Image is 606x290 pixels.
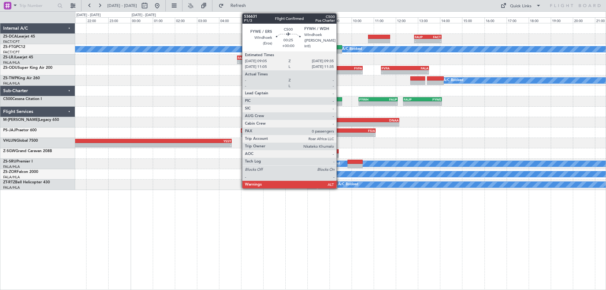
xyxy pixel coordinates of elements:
[92,143,231,147] div: -
[3,66,18,70] span: ZS-ODU
[3,139,16,143] span: VHLUN
[108,17,130,23] div: 23:00
[507,17,529,23] div: 17:00
[382,66,405,70] div: FVFA
[3,81,20,86] a: FALA/HLA
[3,160,16,163] span: ZS-SRU
[382,70,405,74] div: -
[443,76,463,85] div: A/C Booked
[529,17,551,23] div: 18:00
[326,118,362,122] div: GUCY
[374,17,396,23] div: 11:00
[3,56,33,59] a: ZS-LRJLearjet 45
[19,1,56,10] input: Trip Number
[241,133,308,137] div: -
[3,149,15,153] span: Z-SGW
[405,70,428,74] div: -
[238,60,251,64] div: -
[3,76,40,80] a: ZS-TWPKing Air 260
[3,39,20,44] a: FACT/CPT
[396,17,418,23] div: 12:00
[362,118,399,122] div: DNAA
[428,35,441,39] div: FACT
[340,70,362,74] div: -
[3,56,15,59] span: ZS-LRJ
[263,17,285,23] div: 06:00
[225,3,252,8] span: Refresh
[418,17,440,23] div: 13:00
[3,170,17,174] span: ZS-ZOR
[175,17,197,23] div: 02:00
[216,1,253,11] button: Refresh
[342,44,362,54] div: A/C Booked
[422,102,441,105] div: -
[308,129,375,133] div: FSIA
[359,98,378,101] div: FYWH
[3,45,25,49] a: ZS-FTGPC12
[3,139,38,143] a: VHLUNGlobal 7500
[484,17,507,23] div: 16:00
[107,3,137,9] span: [DATE] - [DATE]
[3,175,20,180] a: FALA/HLA
[286,56,301,60] div: FAEL
[3,60,20,65] a: FALA/HLA
[428,39,441,43] div: -
[76,13,101,18] div: [DATE] - [DATE]
[301,56,316,60] div: FALA
[3,164,20,169] a: FALA/HLA
[92,139,231,143] div: YSSY
[352,17,374,23] div: 10:00
[3,97,42,101] a: C500Cessna Citation I
[3,97,12,101] span: C500
[404,98,423,101] div: FAUP
[510,3,532,9] div: Quick Links
[378,102,397,105] div: -
[497,1,544,11] button: Quick Links
[3,185,20,190] a: FALA/HLA
[131,17,153,23] div: 00:00
[415,35,428,39] div: FAUP
[3,45,16,49] span: ZS-FTG
[285,17,307,23] div: 07:00
[3,35,35,38] a: ZS-DCALearjet 45
[3,50,20,55] a: FACT/CPT
[301,60,316,64] div: -
[440,17,462,23] div: 14:00
[415,39,428,43] div: -
[319,66,340,70] div: FAKN
[405,66,428,70] div: FALA
[286,60,301,64] div: -
[241,17,263,23] div: 05:00
[3,160,33,163] a: ZS-SRUPremier I
[340,66,362,70] div: FVFA
[551,17,573,23] div: 19:00
[422,98,441,101] div: FYWE
[86,17,108,23] div: 22:00
[338,180,358,189] div: A/C Booked
[3,170,38,174] a: ZS-ZORFalcon 2000
[3,118,59,122] a: M-[PERSON_NAME]Legacy 650
[219,17,241,23] div: 04:00
[3,181,15,184] span: ZT-RTZ
[241,129,308,133] div: FACT
[3,149,52,153] a: Z-SGWGrand Caravan 208B
[309,169,329,179] div: A/C Booked
[573,17,595,23] div: 20:00
[238,56,251,60] div: FABL
[3,118,39,122] span: M-[PERSON_NAME]
[308,133,375,137] div: -
[251,56,264,60] div: FAEL
[3,128,37,132] a: PS-JAJPraetor 600
[153,17,175,23] div: 01:00
[330,17,352,23] div: 09:00
[132,13,156,18] div: [DATE] - [DATE]
[3,128,15,132] span: PS-JAJ
[3,35,17,38] span: ZS-DCA
[197,17,219,23] div: 03:00
[378,98,397,101] div: FAUP
[251,60,264,64] div: -
[320,159,340,169] div: A/C Booked
[307,17,330,23] div: 08:00
[3,181,50,184] a: ZT-RTZBell Helicopter 430
[3,76,17,80] span: ZS-TWP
